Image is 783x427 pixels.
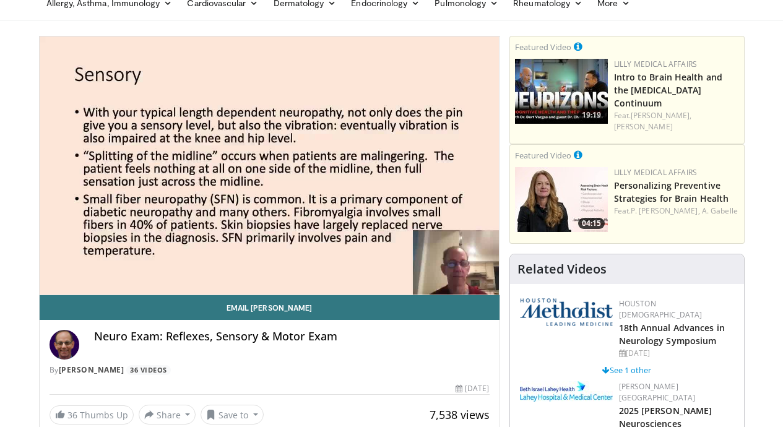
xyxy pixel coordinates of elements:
[614,110,739,132] div: Feat.
[578,218,605,229] span: 04:15
[515,59,608,124] img: a80fd508-2012-49d4-b73e-1d4e93549e78.png.150x105_q85_crop-smart_upscale.jpg
[139,405,196,425] button: Share
[614,71,723,109] a: Intro to Brain Health and the [MEDICAL_DATA] Continuum
[614,205,739,217] div: Feat.
[614,179,729,204] a: Personalizing Preventive Strategies for Brain Health
[50,330,79,360] img: Avatar
[201,405,264,425] button: Save to
[619,348,734,359] div: [DATE]
[59,364,124,375] a: [PERSON_NAME]
[40,295,500,320] a: Email [PERSON_NAME]
[67,409,77,421] span: 36
[614,167,698,178] a: Lilly Medical Affairs
[614,121,673,132] a: [PERSON_NAME]
[456,383,489,394] div: [DATE]
[40,37,500,295] video-js: Video Player
[430,407,490,422] span: 7,538 views
[602,364,651,376] a: See 1 other
[619,298,703,320] a: Houston [DEMOGRAPHIC_DATA]
[631,110,691,121] a: [PERSON_NAME],
[631,205,700,216] a: P. [PERSON_NAME],
[94,330,490,343] h4: Neuro Exam: Reflexes, Sensory & Motor Exam
[515,59,608,124] a: 19:19
[619,381,696,403] a: [PERSON_NAME][GEOGRAPHIC_DATA]
[515,167,608,232] a: 04:15
[619,322,725,347] a: 18th Annual Advances in Neurology Symposium
[702,205,738,216] a: A. Gabelle
[515,41,571,53] small: Featured Video
[578,110,605,121] span: 19:19
[515,167,608,232] img: c3be7821-a0a3-4187-927a-3bb177bd76b4.png.150x105_q85_crop-smart_upscale.jpg
[515,150,571,161] small: Featured Video
[520,298,613,326] img: 5e4488cc-e109-4a4e-9fd9-73bb9237ee91.png.150x105_q85_autocrop_double_scale_upscale_version-0.2.png
[50,364,490,376] div: By
[520,381,613,402] img: e7977282-282c-4444-820d-7cc2733560fd.jpg.150x105_q85_autocrop_double_scale_upscale_version-0.2.jpg
[517,262,607,277] h4: Related Videos
[614,59,698,69] a: Lilly Medical Affairs
[50,405,134,425] a: 36 Thumbs Up
[126,365,171,376] a: 36 Videos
